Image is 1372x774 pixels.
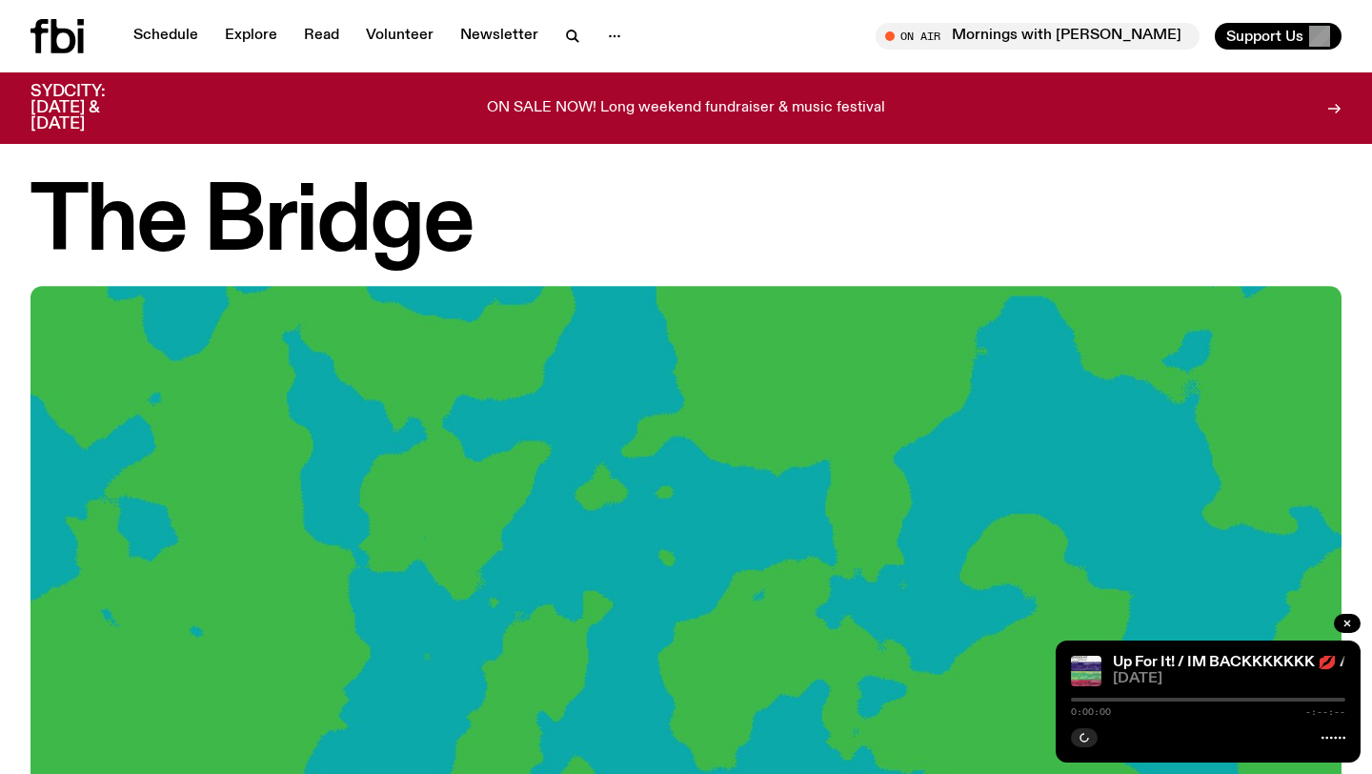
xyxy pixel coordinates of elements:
a: Newsletter [449,23,550,50]
button: Support Us [1215,23,1342,50]
button: On AirMornings with [PERSON_NAME] / booked and busy [876,23,1200,50]
span: 0:00:00 [1071,707,1111,717]
h3: SYDCITY: [DATE] & [DATE] [30,84,152,132]
a: Explore [213,23,289,50]
span: [DATE] [1113,672,1345,686]
span: Support Us [1226,28,1303,45]
a: Schedule [122,23,210,50]
p: ON SALE NOW! Long weekend fundraiser & music festival [487,100,885,117]
a: Volunteer [354,23,445,50]
h1: The Bridge [30,181,1342,267]
span: -:--:-- [1305,707,1345,717]
a: Read [293,23,351,50]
